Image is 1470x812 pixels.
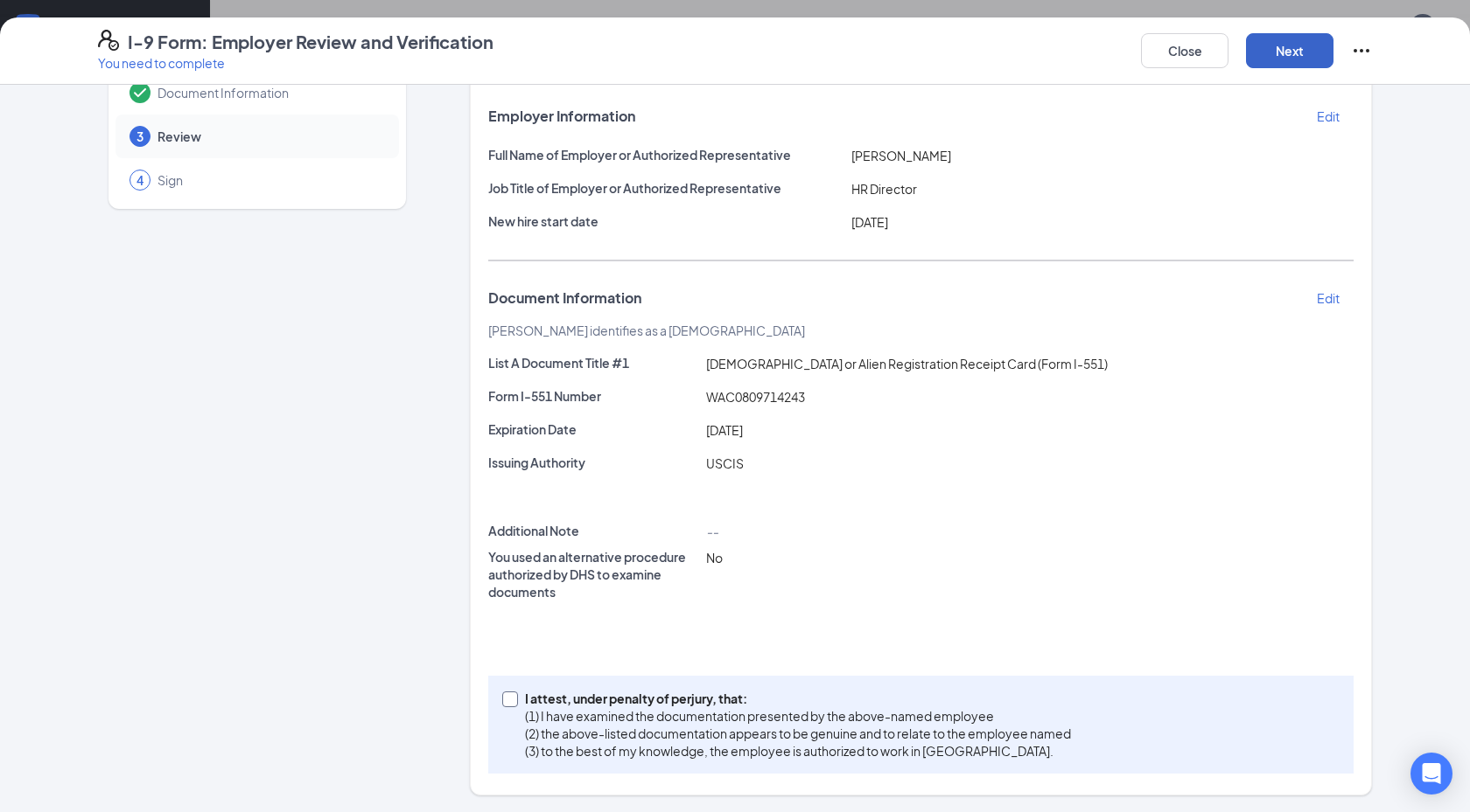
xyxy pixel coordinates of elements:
p: Edit [1317,289,1340,307]
p: I attest, under penalty of perjury, that: [525,690,1071,707]
p: Edit [1317,108,1340,125]
h4: I-9 Form: Employer Review and Verification [128,30,493,54]
span: Sign [157,171,381,189]
p: Issuing Authority [488,454,699,471]
p: Additional Note [488,522,699,539]
span: HR Director [851,181,917,197]
p: Job Title of Employer or Authorized Representative [488,179,845,197]
svg: Checkmark [129,82,150,103]
p: Full Name of Employer or Authorized Representative [488,146,845,163]
button: Close [1141,33,1228,68]
span: 4 [136,171,143,189]
span: USCIS [706,455,744,471]
span: Review [157,128,381,145]
p: Form I-551 Number [488,387,699,405]
p: List A Document Title #1 [488,354,699,371]
span: [PERSON_NAME] [851,148,951,163]
span: Employer Information [488,108,635,125]
p: Expiration Date [488,420,699,438]
span: [DATE] [851,214,888,230]
span: -- [706,524,718,539]
p: You need to complete [98,54,493,72]
span: [DATE] [706,422,743,438]
span: WAC0809714243 [706,389,805,405]
span: Document Information [157,84,381,101]
p: (2) the above-listed documentation appears to be genuine and to relate to the employee named [525,725,1071,742]
p: You used an alternative procedure authorized by DHS to examine documents [488,548,699,600]
span: 3 [136,128,143,145]
svg: Ellipses [1351,40,1372,61]
p: New hire start date [488,212,845,230]
div: Open Intercom Messenger [1410,753,1452,795]
span: Document Information [488,289,641,307]
svg: FormI9EVerifyIcon [98,30,119,51]
span: [PERSON_NAME] identifies as a [DEMOGRAPHIC_DATA] [488,323,805,338]
p: (1) I have examined the documentation presented by the above-named employee [525,707,1071,725]
span: [DEMOGRAPHIC_DATA] or Alien Registration Receipt Card (Form I-551) [706,356,1108,371]
p: (3) to the best of my knowledge, the employee is authorized to work in [GEOGRAPHIC_DATA]. [525,742,1071,760]
button: Next [1246,33,1333,68]
span: No [706,550,723,566]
